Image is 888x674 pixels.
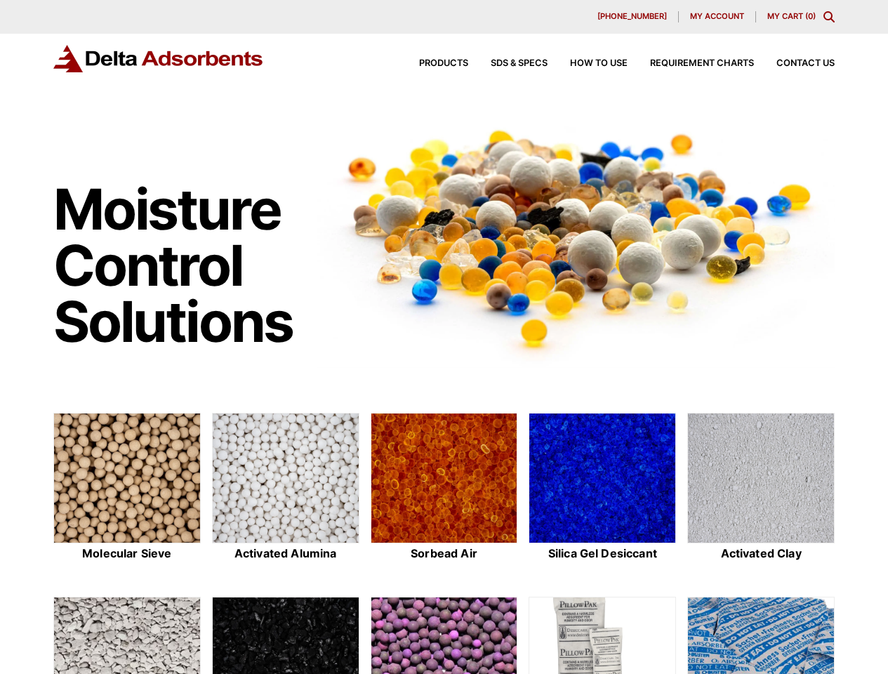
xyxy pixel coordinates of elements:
h2: Molecular Sieve [53,547,201,560]
span: How to Use [570,59,628,68]
a: Activated Clay [687,413,835,562]
a: Contact Us [754,59,835,68]
span: 0 [808,11,813,21]
span: Contact Us [776,59,835,68]
a: Silica Gel Desiccant [529,413,676,562]
a: Requirement Charts [628,59,754,68]
h2: Silica Gel Desiccant [529,547,676,560]
div: Toggle Modal Content [823,11,835,22]
span: SDS & SPECS [491,59,548,68]
a: Products [397,59,468,68]
a: How to Use [548,59,628,68]
a: SDS & SPECS [468,59,548,68]
a: Activated Alumina [212,413,359,562]
a: [PHONE_NUMBER] [586,11,679,22]
span: Products [419,59,468,68]
a: My account [679,11,756,22]
span: My account [690,13,744,20]
a: Molecular Sieve [53,413,201,562]
h2: Activated Clay [687,547,835,560]
span: [PHONE_NUMBER] [597,13,667,20]
a: My Cart (0) [767,11,816,21]
h2: Activated Alumina [212,547,359,560]
img: Image [317,106,835,368]
h2: Sorbead Air [371,547,518,560]
a: Sorbead Air [371,413,518,562]
img: Delta Adsorbents [53,45,264,72]
span: Requirement Charts [650,59,754,68]
h1: Moisture Control Solutions [53,181,304,350]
